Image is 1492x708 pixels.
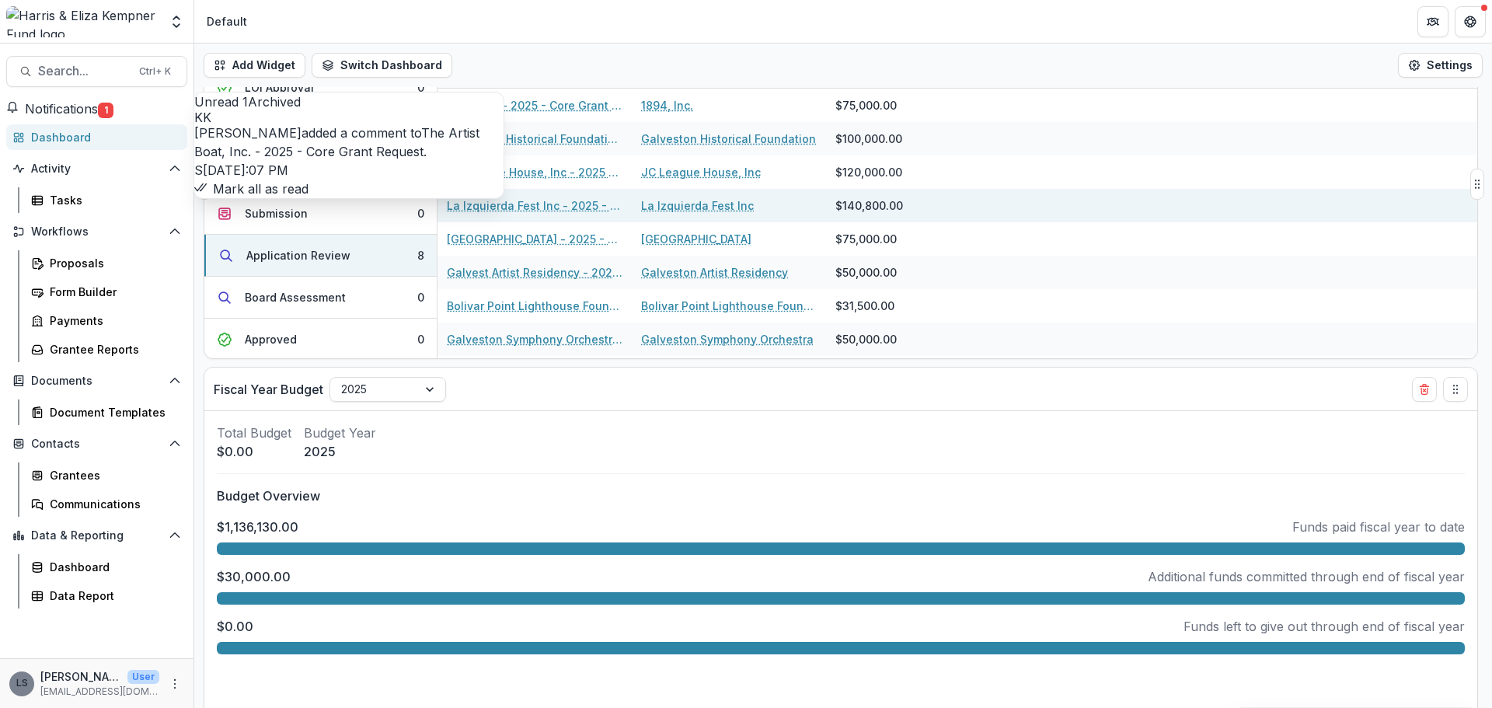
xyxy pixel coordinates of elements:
[641,331,814,347] a: Galveston Symphony Orchestra
[204,277,437,319] button: Board Assessment0
[194,125,302,141] span: [PERSON_NAME]
[217,442,291,461] p: $0.00
[641,97,693,113] a: 1894, Inc.
[835,197,903,214] div: $140,800.00
[31,375,162,388] span: Documents
[835,331,897,347] div: $50,000.00
[50,496,175,512] div: Communications
[50,341,175,357] div: Grantee Reports
[16,678,28,689] div: Lauren Scott
[417,205,424,221] div: 0
[31,529,162,542] span: Data & Reporting
[25,187,187,213] a: Tasks
[1417,6,1448,37] button: Partners
[835,131,902,147] div: $100,000.00
[447,197,622,214] a: La Izquierda Fest Inc - 2025 - Core Grant Request
[204,319,437,361] button: Approved0
[217,424,291,442] p: Total Budget
[6,56,187,87] button: Search...
[194,161,504,180] p: S[DATE]:07 PM
[1455,6,1486,37] button: Get Help
[447,264,622,281] a: Galvest Artist Residency - 2025 - Core Grant Request
[1412,377,1437,402] button: Delete card
[641,131,816,147] a: Galveston Historical Foundation
[217,617,253,636] p: $0.00
[835,231,897,247] div: $75,000.00
[50,255,175,271] div: Proposals
[242,94,248,110] span: 1
[204,53,305,78] button: Add Widget
[641,298,817,314] a: Bolivar Point Lighthouse Foundation
[447,331,622,347] a: Galveston Symphony Orchestra - 2025 - Core Grant Request
[447,97,622,113] a: 1894, Inc. - 2025 - Core Grant Request
[204,235,437,277] button: Application Review8
[166,6,187,37] button: Open entity switcher
[31,225,162,239] span: Workflows
[50,284,175,300] div: Form Builder
[25,399,187,425] a: Document Templates
[245,205,308,221] div: Submission
[1443,377,1468,402] button: Drag
[25,308,187,333] a: Payments
[447,131,622,147] a: Galveston Historical Foundation - 2025 - Core Grant Request
[641,231,751,247] a: [GEOGRAPHIC_DATA]
[1470,169,1484,200] button: Drag
[127,670,159,684] p: User
[246,247,350,263] div: Application Review
[835,164,902,180] div: $120,000.00
[200,10,253,33] nav: breadcrumb
[214,380,323,399] p: Fiscal Year Budget
[835,97,897,113] div: $75,000.00
[217,518,298,536] p: $1,136,130.00
[6,6,159,37] img: Harris & Eliza Kempner Fund logo
[50,559,175,575] div: Dashboard
[25,250,187,276] a: Proposals
[25,554,187,580] a: Dashboard
[835,298,894,314] div: $31,500.00
[25,491,187,517] a: Communications
[417,289,424,305] div: 0
[207,13,247,30] div: Default
[304,442,376,461] p: 2025
[641,264,788,281] a: Galveston Artist Residency
[38,64,130,78] span: Search...
[417,331,424,347] div: 0
[641,197,754,214] a: La Izquierda Fest Inc
[312,53,452,78] button: Switch Dashboard
[447,298,622,314] a: Bolivar Point Lighthouse Foundation - 2025 - Core Grant Request
[1292,518,1465,536] p: Funds paid fiscal year to date
[194,180,309,198] button: Mark all as read
[25,279,187,305] a: Form Builder
[31,162,162,176] span: Activity
[50,467,175,483] div: Grantees
[217,567,291,586] p: $30,000.00
[417,79,424,96] div: 0
[248,92,301,111] button: Archived
[204,193,437,235] button: Submission0
[25,101,98,117] span: Notifications
[166,675,184,693] button: More
[194,111,504,124] div: Karla Klay
[31,129,175,145] div: Dashboard
[25,462,187,488] a: Grantees
[40,685,159,699] p: [EMAIL_ADDRESS][DOMAIN_NAME]
[6,368,187,393] button: Open Documents
[6,124,187,150] a: Dashboard
[245,289,346,305] div: Board Assessment
[1183,617,1465,636] p: Funds left to give out through end of fiscal year
[217,487,1465,505] p: Budget Overview
[40,668,121,685] p: [PERSON_NAME]
[6,99,113,118] button: Notifications1
[304,424,376,442] p: Budget Year
[25,583,187,609] a: Data Report
[31,438,162,451] span: Contacts
[50,404,175,420] div: Document Templates
[417,247,424,263] div: 8
[245,331,297,347] div: Approved
[1148,567,1465,586] p: Additional funds committed through end of fiscal year
[6,431,187,456] button: Open Contacts
[25,337,187,362] a: Grantee Reports
[6,219,187,244] button: Open Workflows
[204,67,437,109] button: LOI Approval0
[50,192,175,208] div: Tasks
